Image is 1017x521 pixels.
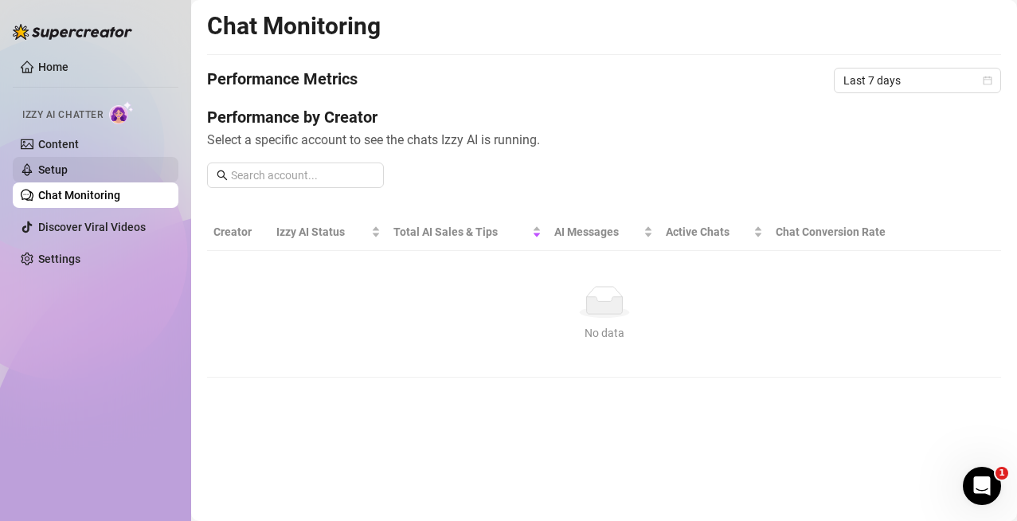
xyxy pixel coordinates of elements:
span: Last 7 days [843,69,992,92]
input: Search account... [231,166,374,184]
a: Content [38,138,79,151]
img: logo-BBDzfeDw.svg [13,24,132,40]
a: Home [38,61,68,73]
a: Discover Viral Videos [38,221,146,233]
div: No data [220,324,988,342]
a: Settings [38,253,80,265]
h4: Performance by Creator [207,106,1001,128]
span: Select a specific account to see the chats Izzy AI is running. [207,130,1001,150]
a: Chat Monitoring [38,189,120,202]
img: AI Chatter [109,101,134,124]
th: Chat Conversion Rate [769,213,921,251]
th: AI Messages [548,213,659,251]
h2: Chat Monitoring [207,11,381,41]
th: Creator [207,213,270,251]
th: Izzy AI Status [270,213,386,251]
a: Setup [38,163,68,176]
span: AI Messages [554,223,640,241]
th: Total AI Sales & Tips [387,213,548,251]
span: search [217,170,228,181]
span: 1 [995,467,1008,480]
th: Active Chats [659,213,770,251]
h4: Performance Metrics [207,68,358,93]
span: Active Chats [666,223,751,241]
iframe: Intercom live chat [963,467,1001,505]
span: Total AI Sales & Tips [393,223,529,241]
span: calendar [983,76,992,85]
span: Izzy AI Status [276,223,367,241]
span: Izzy AI Chatter [22,108,103,123]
